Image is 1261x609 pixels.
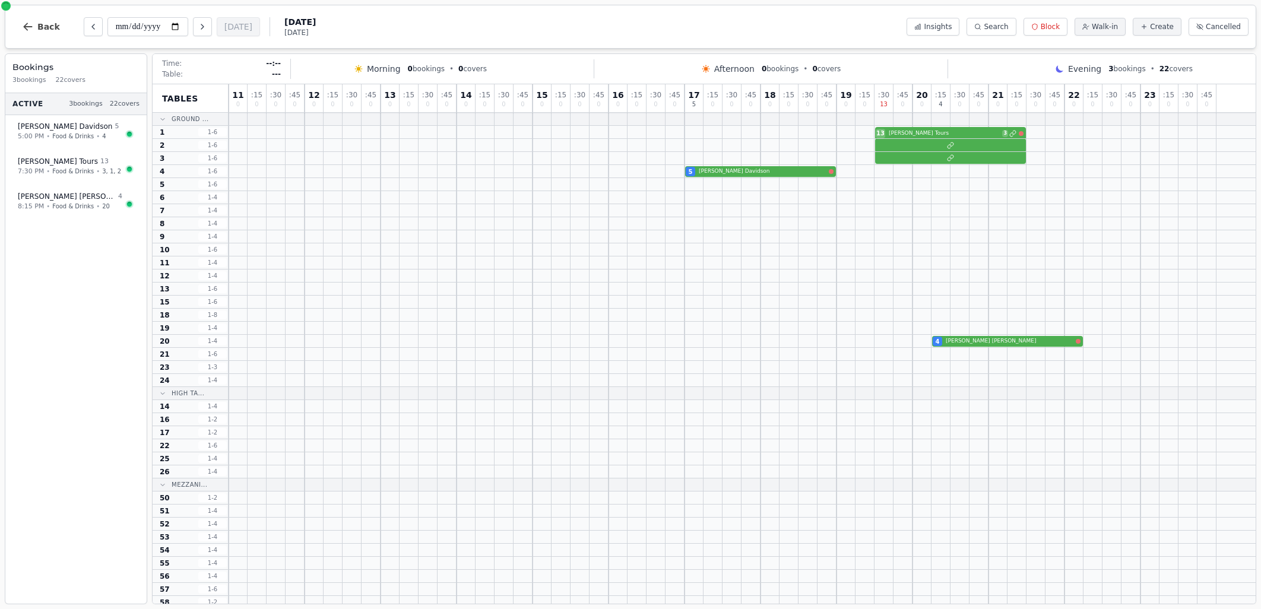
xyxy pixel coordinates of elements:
[464,101,468,107] span: 0
[692,101,696,107] span: 5
[10,185,142,218] button: [PERSON_NAME] [PERSON_NAME]48:15 PM•Food & Drinks•20
[897,91,908,99] span: : 45
[289,91,300,99] span: : 45
[198,585,227,594] span: 1 - 6
[762,65,766,73] span: 0
[52,167,94,176] span: Food & Drinks
[198,167,227,176] span: 1 - 6
[1015,101,1018,107] span: 0
[160,493,170,503] span: 50
[783,91,794,99] span: : 15
[232,91,243,99] span: 11
[198,376,227,385] span: 1 - 4
[521,101,524,107] span: 0
[889,129,1000,138] span: [PERSON_NAME] Tours
[198,532,227,541] span: 1 - 4
[445,101,448,107] span: 0
[1110,101,1113,107] span: 0
[1201,91,1212,99] span: : 45
[46,167,50,176] span: •
[1167,101,1170,107] span: 0
[768,101,772,107] span: 0
[1087,91,1098,99] span: : 15
[812,65,817,73] span: 0
[160,258,170,268] span: 11
[251,91,262,99] span: : 15
[1159,65,1170,73] span: 22
[365,91,376,99] span: : 45
[115,122,119,132] span: 5
[46,202,50,211] span: •
[18,167,44,177] span: 7:30 PM
[12,75,46,85] span: 3 bookings
[160,376,170,385] span: 24
[10,115,142,148] button: [PERSON_NAME] Davidson55:00 PM•Food & Drinks•4
[102,202,110,211] span: 20
[198,441,227,450] span: 1 - 6
[730,101,733,107] span: 0
[699,167,826,176] span: [PERSON_NAME] Davidson
[1091,101,1094,107] span: 0
[198,128,227,137] span: 1 - 6
[236,101,240,107] span: 0
[162,69,183,79] span: Table:
[597,101,600,107] span: 0
[160,180,164,189] span: 5
[198,193,227,202] span: 1 - 4
[96,132,100,141] span: •
[1034,101,1037,107] span: 0
[878,91,889,99] span: : 30
[198,415,227,424] span: 1 - 2
[555,91,566,99] span: : 15
[631,91,642,99] span: : 15
[574,91,585,99] span: : 30
[160,337,170,346] span: 20
[517,91,528,99] span: : 45
[46,132,50,141] span: •
[198,154,227,163] span: 1 - 6
[559,101,562,107] span: 0
[460,91,471,99] span: 14
[12,61,140,73] h3: Bookings
[593,91,604,99] span: : 45
[458,65,463,73] span: 0
[650,91,661,99] span: : 30
[806,101,809,107] span: 0
[198,297,227,306] span: 1 - 6
[1053,101,1056,107] span: 0
[1189,18,1249,36] button: Cancelled
[502,101,505,107] span: 0
[327,91,338,99] span: : 15
[198,363,227,372] span: 1 - 3
[689,167,693,176] span: 5
[172,389,204,398] span: High Ta...
[160,402,170,411] span: 14
[954,91,965,99] span: : 30
[992,91,1003,99] span: 21
[346,91,357,99] span: : 30
[198,559,227,567] span: 1 - 4
[536,91,547,99] span: 15
[441,91,452,99] span: : 45
[840,91,851,99] span: 19
[12,12,69,41] button: Back
[162,93,198,104] span: Tables
[388,101,392,107] span: 0
[198,271,227,280] span: 1 - 4
[96,202,100,211] span: •
[198,493,227,502] span: 1 - 2
[673,101,676,107] span: 0
[802,91,813,99] span: : 30
[284,16,316,28] span: [DATE]
[996,101,1000,107] span: 0
[96,167,100,176] span: •
[958,101,961,107] span: 0
[160,310,170,320] span: 18
[198,598,227,607] span: 1 - 2
[479,91,490,99] span: : 15
[1049,91,1060,99] span: : 45
[10,150,142,183] button: [PERSON_NAME] Tours137:30 PM•Food & Drinks•3, 1, 2
[160,441,170,451] span: 22
[198,428,227,437] span: 1 - 2
[939,101,942,107] span: 4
